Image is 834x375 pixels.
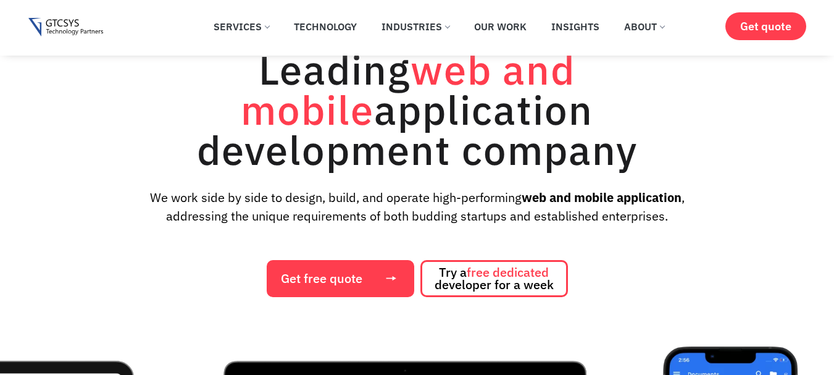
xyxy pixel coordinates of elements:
h1: Leading application development company [140,49,695,170]
a: Insights [542,13,609,40]
span: Try a developer for a week [435,266,554,291]
span: Get quote [740,20,791,33]
span: web and mobile [241,43,575,136]
strong: web and mobile application [522,189,682,206]
a: Get quote [725,12,806,40]
img: Gtcsys logo [28,18,103,37]
a: Get free quote [267,260,414,297]
p: We work side by side to design, build, and operate high-performing , addressing the unique requir... [122,188,713,225]
a: Industries [372,13,459,40]
span: Get free quote [281,272,362,285]
a: Technology [285,13,366,40]
a: About [615,13,673,40]
span: free dedicated [467,264,549,280]
a: Our Work [465,13,536,40]
a: Try afree dedicated developer for a week [420,260,568,297]
a: Services [204,13,278,40]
